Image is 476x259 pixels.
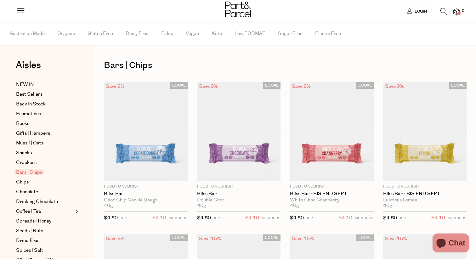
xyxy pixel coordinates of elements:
[169,216,188,221] small: MEMBERS
[355,216,374,221] small: MEMBERS
[16,130,50,137] span: Gifts | Hampers
[197,82,281,181] img: Bliss Bar
[16,110,41,118] span: Promotions
[383,82,467,181] img: Bliss Bar - BIS END SEPT
[212,216,220,221] small: RRP
[290,184,374,189] p: Food to Nourish
[383,197,467,203] div: Luscious Lemon
[383,234,409,243] div: Save 15%
[16,58,41,72] span: Aisles
[16,217,51,225] span: Spreads | Honey
[338,214,352,222] span: $4.10
[356,82,374,89] span: LOCAL
[16,159,37,166] span: Crackers
[431,214,445,222] span: $4.10
[263,82,280,89] span: LOCAL
[152,214,166,222] span: $4.10
[104,234,127,243] div: Save 9%
[383,215,397,221] span: $4.50
[16,100,73,108] a: Back In Stock
[16,60,41,76] a: Aisles
[126,23,149,45] span: Dairy Free
[16,100,46,108] span: Back In Stock
[290,234,316,243] div: Save 15%
[16,139,73,147] a: Muesli | Oats
[290,82,374,181] img: Bliss Bar - BIS END SEPT
[305,216,313,221] small: RRP
[383,82,406,91] div: Save 9%
[16,198,73,206] a: Drinking Chocolate
[197,234,223,243] div: Save 15%
[14,169,44,175] span: Bars | Chips
[16,149,73,157] a: Snacks
[16,81,34,88] span: NEW IN
[16,208,73,215] a: Coffee | Tea
[197,82,220,91] div: Save 9%
[104,215,118,221] span: $4.50
[383,203,392,209] span: 40g
[10,23,45,45] span: Australian Made
[245,214,259,222] span: $4.10
[212,23,222,45] span: Keto
[170,234,188,241] span: LOCAL
[74,208,78,215] button: Expand/Collapse Coffee | Tea
[383,184,467,189] p: Food to Nourish
[290,215,304,221] span: $4.50
[119,216,127,221] small: RRP
[278,23,303,45] span: Sugar Free
[197,197,281,203] div: Double Choc
[262,216,280,221] small: MEMBERS
[383,191,467,197] a: Bliss Bar - BIS END SEPT
[16,188,73,196] a: Chocolate
[57,23,75,45] span: Organic
[356,234,374,241] span: LOCAL
[16,159,73,166] a: Crackers
[315,23,341,45] span: Plastic Free
[88,23,113,45] span: Gluten Free
[16,227,43,235] span: Seeds | Nuts
[197,215,211,221] span: $4.50
[449,82,467,89] span: LOCAL
[16,178,73,186] a: Chips
[16,139,43,147] span: Muesli | Oats
[399,216,406,221] small: RRP
[290,191,374,197] a: Bliss Bar - BIS END SEPT
[16,120,73,127] a: Books
[104,82,127,91] div: Save 9%
[16,110,73,118] a: Promotions
[460,8,466,14] span: 0
[413,9,427,14] span: Login
[16,217,73,225] a: Spreads | Honey
[16,81,73,88] a: NEW IN
[104,203,113,209] span: 40g
[16,227,73,235] a: Seeds | Nuts
[104,197,188,203] div: Choc Chip Cookie Dough
[290,82,313,91] div: Save 9%
[16,188,38,196] span: Chocolate
[225,2,251,17] img: Part&Parcel
[453,8,460,15] a: 0
[16,198,58,206] span: Drinking Chocolate
[16,178,29,186] span: Chips
[104,58,467,73] h1: Bars | Chips
[235,23,265,45] span: Low FODMAP
[16,169,73,176] a: Bars | Chips
[448,216,467,221] small: MEMBERS
[197,184,281,189] p: Food to Nourish
[197,203,206,209] span: 40g
[197,191,281,197] a: Bliss Bar
[263,234,280,241] span: LOCAL
[161,23,173,45] span: Paleo
[104,184,188,189] p: Food to Nourish
[16,247,43,254] span: Spices | Salt
[16,237,73,245] a: Dried Fruit
[16,91,73,98] a: Best Sellers
[16,208,41,215] span: Coffee | Tea
[400,6,434,17] a: Login
[16,91,42,98] span: Best Sellers
[431,234,471,254] inbox-online-store-chat: Shopify online store chat
[290,197,374,203] div: White Choc Cranberry
[170,82,188,89] span: LOCAL
[104,82,188,181] img: Bliss Bar
[104,191,188,197] a: Bliss Bar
